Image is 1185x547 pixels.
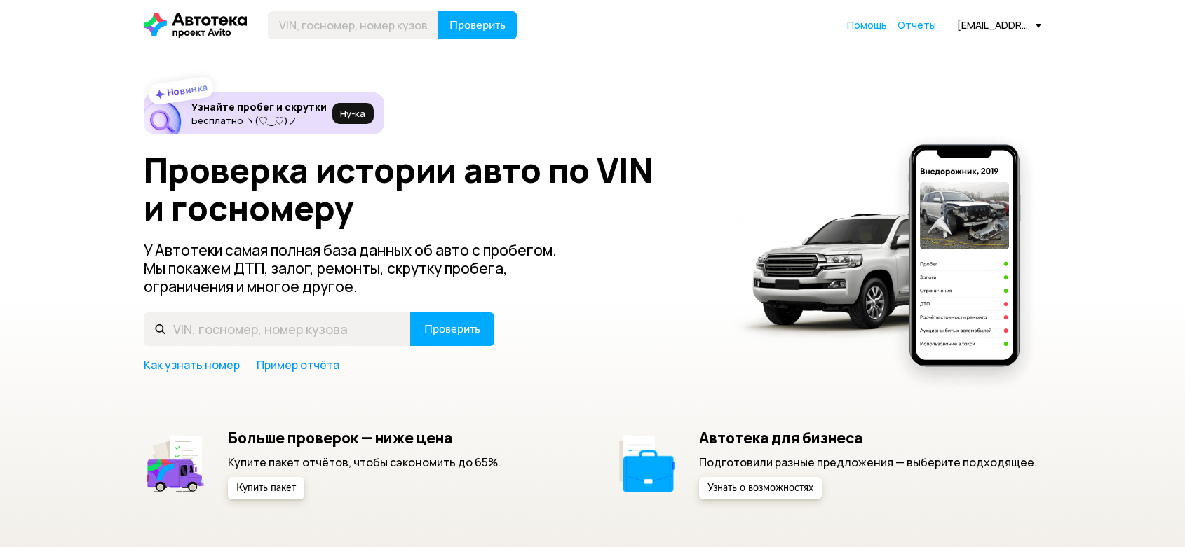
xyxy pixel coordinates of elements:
[898,18,936,32] a: Отчёты
[707,483,813,493] span: Узнать о возможностях
[228,477,304,499] button: Купить пакет
[847,18,887,32] a: Помощь
[340,108,365,119] span: Ну‑ка
[438,11,517,39] button: Проверить
[424,324,480,335] span: Проверить
[191,115,327,126] p: Бесплатно ヽ(♡‿♡)ノ
[410,312,494,346] button: Проверить
[144,241,580,296] p: У Автотеки самая полная база данных об авто с пробегом. Мы покажем ДТП, залог, ремонты, скрутку п...
[699,429,1037,447] h5: Автотека для бизнеса
[166,81,209,99] strong: Новинка
[236,483,296,493] span: Купить пакет
[268,11,439,39] input: VIN, госномер, номер кузова
[699,477,822,499] button: Узнать о возможностях
[144,357,240,373] a: Как узнать номер
[144,151,714,227] h1: Проверка истории авто по VIN и госномеру
[699,455,1037,470] p: Подготовили разные предложения — выберите подходящее.
[257,357,339,373] a: Пример отчёта
[191,101,327,113] h6: Узнайте пробег и скрутки
[957,18,1041,32] div: [EMAIL_ADDRESS][DOMAIN_NAME]
[144,312,411,346] input: VIN, госномер, номер кузова
[228,429,501,447] h5: Больше проверок — ниже цена
[228,455,501,470] p: Купите пакет отчётов, чтобы сэкономить до 65%.
[449,20,506,31] span: Проверить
